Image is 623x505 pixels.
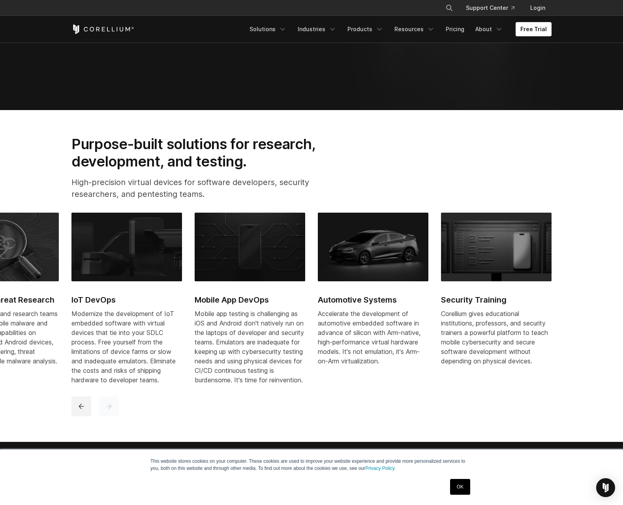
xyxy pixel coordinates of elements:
a: Industries [293,22,341,36]
img: Black UI showing checklist interface and iPhone mockup, symbolizing mobile app testing and vulner... [441,213,552,281]
a: Free Trial [516,22,552,36]
a: Support Center [460,1,521,15]
h2: Purpose-built solutions for research, development, and testing. [71,135,341,170]
div: Modernize the development of IoT embedded software with virtual devices that tie into your SDLC p... [71,309,182,385]
p: Corellium gives educational institutions, professors, and security trainers a powerful platform t... [441,309,552,366]
a: Privacy Policy. [365,466,396,471]
div: Open Intercom Messenger [596,478,615,497]
a: Resources [390,22,439,36]
a: Solutions [245,22,291,36]
h2: Mobile App DevOps [195,294,305,306]
button: previous [71,397,91,416]
a: IoT DevOps IoT DevOps Modernize the development of IoT embedded software with virtual devices tha... [71,213,182,394]
a: Mobile App DevOps Mobile App DevOps Mobile app testing is challenging as iOS and Android don't na... [195,213,305,394]
p: This website stores cookies on your computer. These cookies are used to improve your website expe... [150,458,473,472]
div: Navigation Menu [436,1,552,15]
h2: Security Training [441,294,552,306]
a: Black UI showing checklist interface and iPhone mockup, symbolizing mobile app testing and vulner... [441,213,552,382]
a: Corellium Home [71,24,134,34]
a: About [471,22,508,36]
div: Navigation Menu [245,22,552,36]
p: Accelerate the development of automotive embedded software in advance of silicon with Arm-native,... [318,309,428,366]
img: Automotive Systems [318,213,428,281]
img: Mobile App DevOps [195,213,305,281]
p: High-precision virtual devices for software developers, security researchers, and pentesting teams. [71,176,341,200]
a: OK [450,479,470,495]
h2: Automotive Systems [318,294,428,306]
a: Products [343,22,388,36]
h2: IoT DevOps [71,294,182,306]
div: Mobile app testing is challenging as iOS and Android don't natively run on the laptops of develop... [195,309,305,385]
button: next [99,397,119,416]
img: IoT DevOps [71,213,182,281]
a: Pricing [441,22,469,36]
a: Login [524,1,552,15]
a: Automotive Systems Automotive Systems Accelerate the development of automotive embedded software ... [318,213,428,382]
button: Search [442,1,456,15]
